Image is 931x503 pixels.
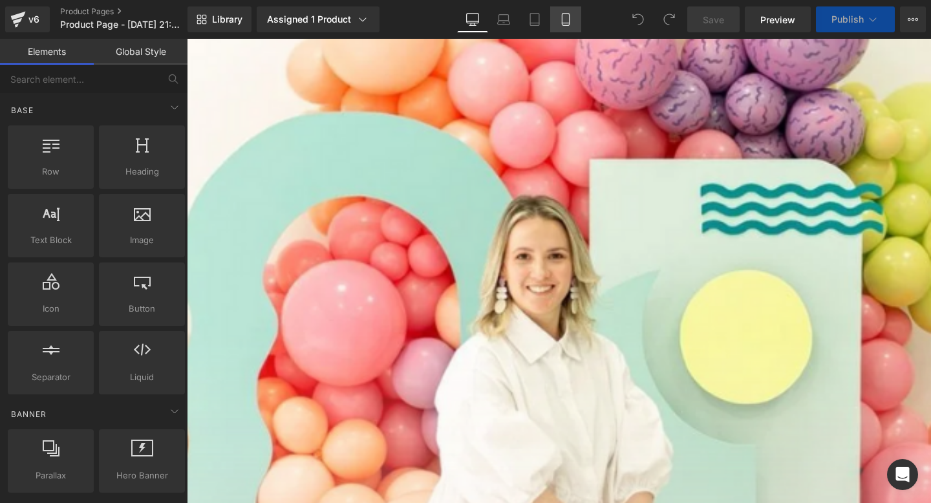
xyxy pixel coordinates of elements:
[94,39,187,65] a: Global Style
[267,13,369,26] div: Assigned 1 Product
[5,6,50,32] a: v6
[12,165,90,178] span: Row
[60,6,209,17] a: Product Pages
[103,165,181,178] span: Heading
[457,6,488,32] a: Desktop
[103,302,181,316] span: Button
[12,370,90,384] span: Separator
[103,469,181,482] span: Hero Banner
[656,6,682,32] button: Redo
[760,13,795,27] span: Preview
[12,233,90,247] span: Text Block
[187,6,251,32] a: New Library
[488,6,519,32] a: Laptop
[212,14,242,25] span: Library
[816,6,895,32] button: Publish
[12,302,90,316] span: Icon
[519,6,550,32] a: Tablet
[887,459,918,490] div: Open Intercom Messenger
[26,11,42,28] div: v6
[103,370,181,384] span: Liquid
[60,19,184,30] span: Product Page - [DATE] 21:55:28
[900,6,926,32] button: More
[625,6,651,32] button: Undo
[10,408,48,420] span: Banner
[745,6,811,32] a: Preview
[831,14,864,25] span: Publish
[550,6,581,32] a: Mobile
[12,469,90,482] span: Parallax
[703,13,724,27] span: Save
[10,104,35,116] span: Base
[103,233,181,247] span: Image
